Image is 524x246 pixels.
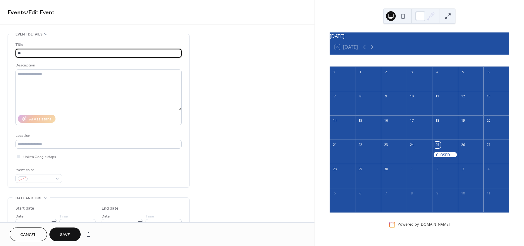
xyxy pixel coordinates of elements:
[15,167,61,173] div: Event color
[15,62,180,69] div: Description
[15,133,180,139] div: Location
[383,93,389,100] div: 9
[20,232,36,238] span: Cancel
[408,166,415,173] div: 1
[357,117,364,124] div: 15
[460,166,466,173] div: 3
[408,93,415,100] div: 10
[331,190,338,197] div: 5
[26,7,55,19] span: / Edit Event
[434,93,441,100] div: 11
[434,166,441,173] div: 2
[8,7,26,19] a: Events
[383,55,407,67] div: Tue
[408,69,415,76] div: 3
[15,42,180,48] div: Title
[330,32,509,40] div: [DATE]
[331,117,338,124] div: 14
[432,152,458,157] div: CLOSED UNTIL 2 PM
[434,69,441,76] div: 4
[383,117,389,124] div: 16
[15,31,42,38] span: Event details
[485,190,492,197] div: 11
[383,142,389,148] div: 23
[485,142,492,148] div: 27
[60,232,70,238] span: Save
[383,69,389,76] div: 2
[383,166,389,173] div: 30
[15,205,34,212] div: Start date
[357,166,364,173] div: 29
[434,117,441,124] div: 18
[331,93,338,100] div: 7
[102,213,110,220] span: Date
[420,222,450,227] a: [DOMAIN_NAME]
[480,55,504,67] div: Sat
[357,142,364,148] div: 22
[49,227,81,241] button: Save
[408,190,415,197] div: 8
[10,227,47,241] button: Cancel
[434,142,441,148] div: 25
[460,93,466,100] div: 12
[398,222,450,227] div: Powered by
[485,117,492,124] div: 20
[460,69,466,76] div: 5
[460,117,466,124] div: 19
[357,93,364,100] div: 8
[408,142,415,148] div: 24
[15,195,42,201] span: Date and time
[15,213,24,220] span: Date
[432,55,456,67] div: Thu
[331,166,338,173] div: 28
[331,69,338,76] div: 31
[485,93,492,100] div: 13
[460,142,466,148] div: 26
[357,69,364,76] div: 1
[102,205,119,212] div: End date
[334,55,359,67] div: Sun
[359,55,383,67] div: Mon
[485,166,492,173] div: 4
[460,190,466,197] div: 10
[59,213,68,220] span: Time
[331,142,338,148] div: 21
[407,55,432,67] div: Wed
[485,69,492,76] div: 6
[23,154,56,160] span: Link to Google Maps
[383,190,389,197] div: 7
[456,55,480,67] div: Fri
[434,190,441,197] div: 9
[146,213,154,220] span: Time
[357,190,364,197] div: 6
[408,117,415,124] div: 17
